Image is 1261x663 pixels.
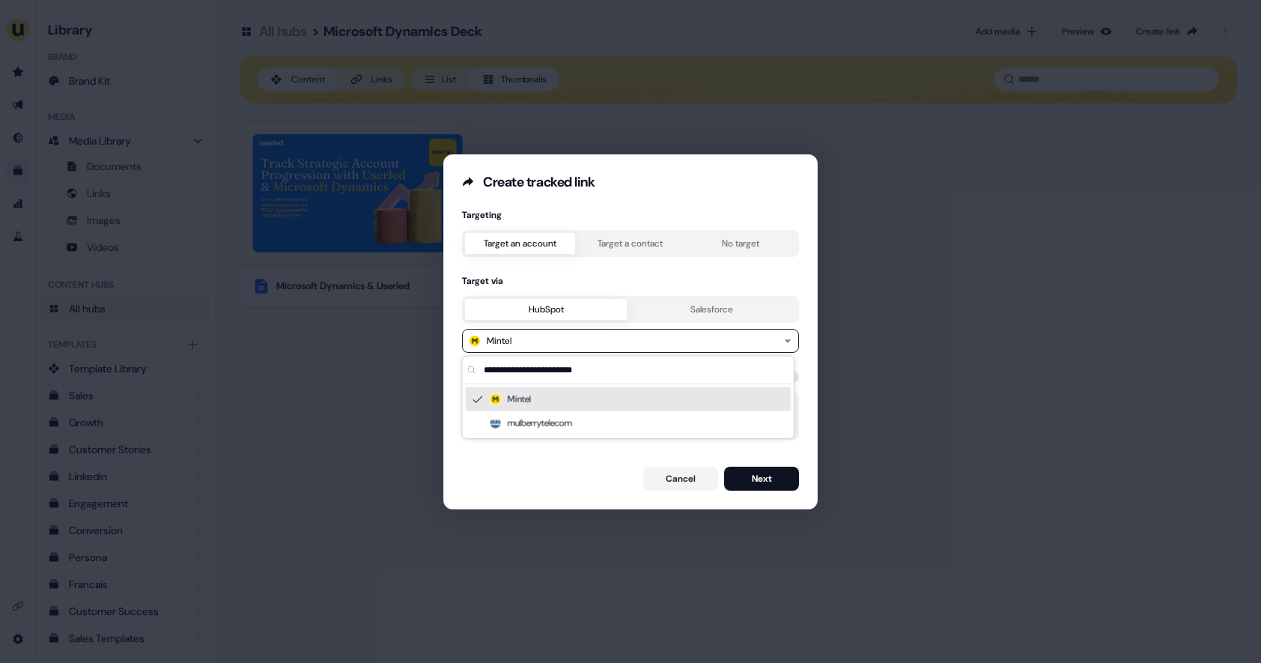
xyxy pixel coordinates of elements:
[575,233,685,254] button: Target a contact
[724,467,799,491] button: Next
[487,333,511,348] div: Mintel
[686,233,796,254] button: No target
[643,467,718,491] button: Cancel
[465,233,575,254] button: Target an account
[483,173,595,191] div: Create tracked link
[466,387,791,411] div: Mintel
[465,299,627,320] button: HubSpot
[462,275,799,287] div: Target via
[466,411,791,435] div: mulberrytelecom
[463,384,794,438] div: Suggestions
[627,299,796,320] button: Salesforce
[462,209,799,221] div: Targeting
